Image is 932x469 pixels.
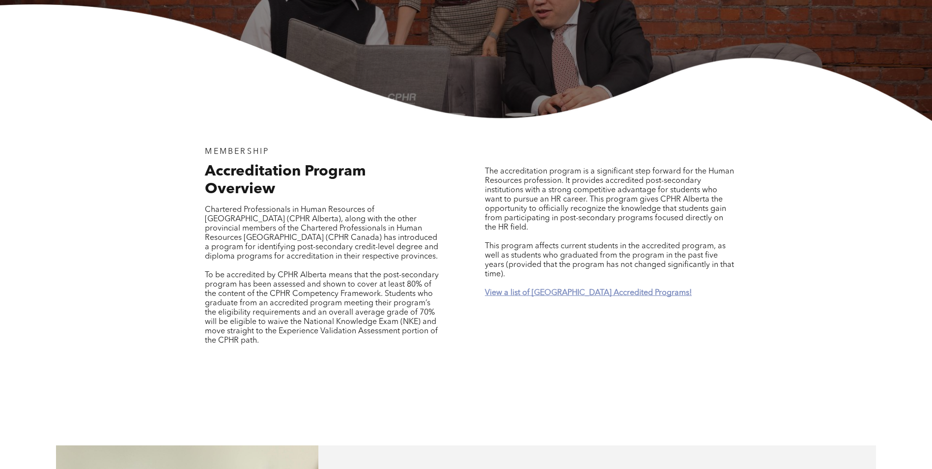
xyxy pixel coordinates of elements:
[205,148,269,156] span: MEMBERSHIP
[205,164,366,197] span: Accreditation Program Overview
[485,168,734,232] span: The accreditation program is a significant step forward for the Human Resources profession. It pr...
[485,242,734,278] span: This program affects current students in the accredited program, as well as students who graduate...
[485,289,692,297] a: View a list of [GEOGRAPHIC_DATA] Accredited Programs!
[205,271,439,345] span: To be accredited by CPHR Alberta means that the post-secondary program has been assessed and show...
[205,206,438,261] span: Chartered Professionals in Human Resources of [GEOGRAPHIC_DATA] (CPHR Alberta), along with the ot...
